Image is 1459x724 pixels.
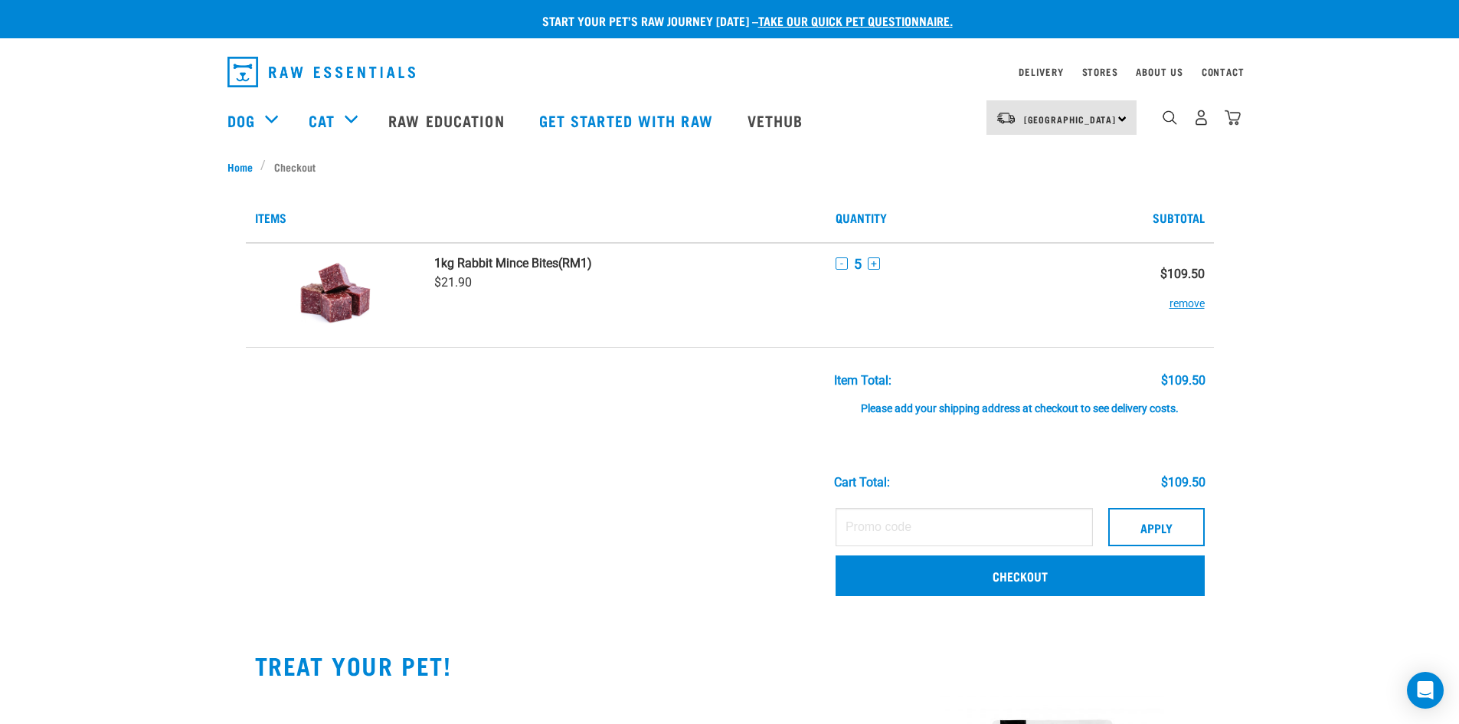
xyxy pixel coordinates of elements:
[227,57,415,87] img: Raw Essentials Logo
[434,275,472,290] span: $21.90
[836,555,1205,595] a: Checkout
[1082,69,1118,74] a: Stores
[836,257,848,270] button: -
[732,90,823,151] a: Vethub
[246,193,826,243] th: Items
[1163,110,1177,125] img: home-icon-1@2x.png
[996,111,1016,125] img: van-moving.png
[1136,69,1183,74] a: About Us
[373,90,523,151] a: Raw Education
[1161,374,1205,388] div: $109.50
[215,51,1245,93] nav: dropdown navigation
[1161,476,1205,490] div: $109.50
[1019,69,1063,74] a: Delivery
[834,476,890,490] div: Cart total:
[309,109,335,132] a: Cat
[1117,193,1213,243] th: Subtotal
[434,256,558,270] strong: 1kg Rabbit Mince Bites
[524,90,732,151] a: Get started with Raw
[255,651,1205,679] h2: TREAT YOUR PET!
[834,374,891,388] div: Item Total:
[1108,508,1205,546] button: Apply
[227,159,1232,175] nav: breadcrumbs
[1024,116,1117,122] span: [GEOGRAPHIC_DATA]
[836,508,1093,546] input: Promo code
[854,256,862,272] span: 5
[227,159,261,175] a: Home
[758,17,953,24] a: take our quick pet questionnaire.
[1225,110,1241,126] img: home-icon@2x.png
[826,193,1117,243] th: Quantity
[227,109,255,132] a: Dog
[1117,243,1213,348] td: $109.50
[868,257,880,270] button: +
[434,256,817,270] a: 1kg Rabbit Mince Bites(RM1)
[834,388,1205,415] div: Please add your shipping address at checkout to see delivery costs.
[1169,281,1205,311] button: remove
[1202,69,1245,74] a: Contact
[1193,110,1209,126] img: user.png
[296,256,375,335] img: Rabbit Mince Bites
[1407,672,1444,709] div: Open Intercom Messenger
